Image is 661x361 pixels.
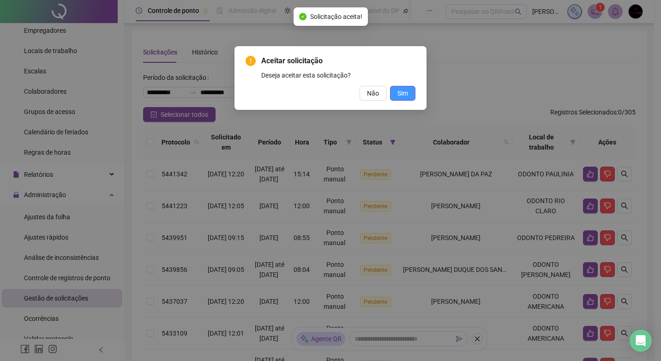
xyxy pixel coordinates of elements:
[261,70,415,80] div: Deseja aceitar esta solicitação?
[390,86,415,101] button: Sim
[310,12,362,22] span: Solicitação aceita!
[397,88,408,98] span: Sim
[360,86,386,101] button: Não
[367,88,379,98] span: Não
[246,56,256,66] span: exclamation-circle
[299,13,306,20] span: check-circle
[630,330,652,352] div: Open Intercom Messenger
[261,55,415,66] span: Aceitar solicitação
